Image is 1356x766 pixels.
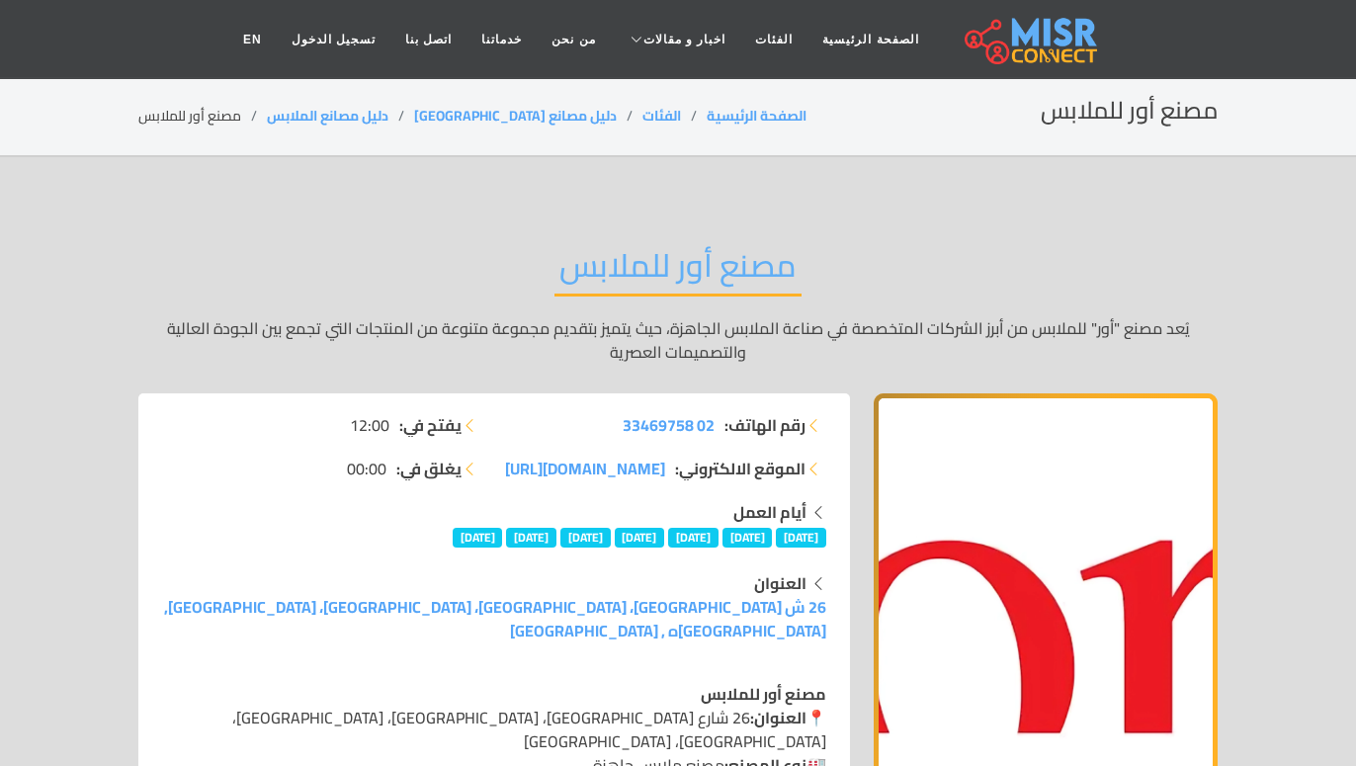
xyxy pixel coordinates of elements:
[642,103,681,128] a: الفئات
[623,413,715,437] a: 02 33469758
[396,457,462,480] strong: يغلق في:
[754,568,806,598] strong: العنوان
[965,15,1097,64] img: main.misr_connect
[505,457,665,480] a: [DOMAIN_NAME][URL]
[807,21,933,58] a: الصفحة الرئيسية
[724,413,805,437] strong: رقم الهاتف:
[668,528,719,548] span: [DATE]
[537,21,610,58] a: من نحن
[776,528,826,548] span: [DATE]
[399,413,462,437] strong: يفتح في:
[506,528,556,548] span: [DATE]
[560,528,611,548] span: [DATE]
[733,497,806,527] strong: أيام العمل
[675,457,805,480] strong: الموقع الالكتروني:
[611,21,741,58] a: اخبار و مقالات
[466,21,537,58] a: خدماتنا
[138,106,267,127] li: مصنع أور للملابس
[453,528,503,548] span: [DATE]
[554,246,802,297] h2: مصنع أور للملابس
[164,592,826,645] a: 26 ش [GEOGRAPHIC_DATA]، [GEOGRAPHIC_DATA]، [GEOGRAPHIC_DATA]، [GEOGRAPHIC_DATA], [GEOGRAPHIC_DATA...
[701,679,826,709] strong: مصنع أور للملابس
[1041,97,1218,126] h2: مصنع أور للملابس
[643,31,726,48] span: اخبار و مقالات
[277,21,390,58] a: تسجيل الدخول
[228,21,277,58] a: EN
[267,103,388,128] a: دليل مصانع الملابس
[707,103,806,128] a: الصفحة الرئيسية
[615,528,665,548] span: [DATE]
[623,410,715,440] span: 02 33469758
[740,21,807,58] a: الفئات
[347,457,386,480] span: 00:00
[722,528,773,548] span: [DATE]
[390,21,466,58] a: اتصل بنا
[414,103,617,128] a: دليل مصانع [GEOGRAPHIC_DATA]
[505,454,665,483] span: [DOMAIN_NAME][URL]
[350,413,389,437] span: 12:00
[750,703,806,732] strong: العنوان:
[138,316,1218,364] p: يُعد مصنع "أور" للملابس من أبرز الشركات المتخصصة في صناعة الملابس الجاهزة، حيث يتميز بتقديم مجموع...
